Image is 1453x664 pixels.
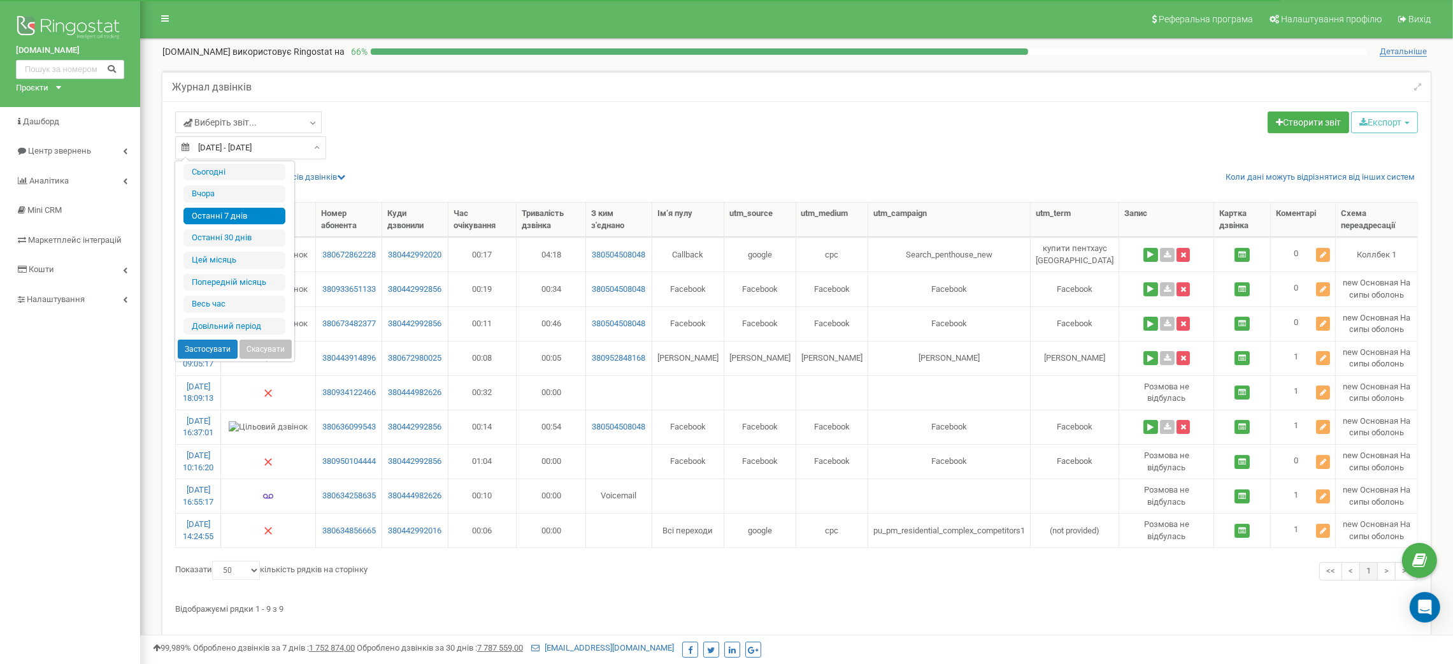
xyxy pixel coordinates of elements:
[868,410,1031,444] td: Facebook
[1410,592,1440,623] div: Open Intercom Messenger
[321,421,376,433] a: 380636099543
[321,490,376,502] a: 380634258635
[868,271,1031,306] td: Facebook
[868,341,1031,375] td: [PERSON_NAME]
[652,444,724,479] td: Facebook
[263,526,273,536] img: Немає відповіді
[1268,112,1349,133] a: Створити звіт
[1271,479,1336,513] td: 1
[183,485,213,507] a: [DATE] 16:55:17
[1271,444,1336,479] td: 0
[868,237,1031,271] td: Search_penthouse_new
[724,307,796,341] td: Facebook
[183,296,285,313] li: Весь час
[1342,562,1360,581] a: <
[1351,112,1418,133] button: Експорт
[652,513,724,547] td: Всі переходи
[1336,444,1417,479] td: new Основная На сипы оболонь
[321,284,376,296] a: 380933651133
[387,249,442,261] a: 380442992020
[387,421,442,433] a: 380442992856
[1271,237,1336,271] td: 0
[1214,203,1271,237] th: Картка дзвінка
[263,388,273,398] img: Немає відповіді
[387,387,442,399] a: 380444982626
[345,45,371,58] p: 66 %
[1119,375,1214,410] td: Розмова не вiдбулась
[1336,203,1417,237] th: Схема переадресації
[1031,271,1119,306] td: Facebook
[652,203,724,237] th: Ім‘я пулу
[183,519,213,541] a: [DATE] 14:24:55
[183,382,213,403] a: [DATE] 18:09:13
[183,164,285,181] li: Сьогодні
[796,341,868,375] td: [PERSON_NAME]
[531,643,674,653] a: [EMAIL_ADDRESS][DOMAIN_NAME]
[591,352,646,364] a: 380952848168
[321,249,376,261] a: 380672862228
[1281,14,1382,24] span: Налаштування профілю
[586,203,652,237] th: З ким з'єднано
[724,513,796,547] td: google
[448,271,517,306] td: 00:19
[1031,444,1119,479] td: Facebook
[517,444,586,479] td: 00:00
[1160,420,1175,434] a: Завантажити
[448,203,517,237] th: Час очікування
[1031,341,1119,375] td: [PERSON_NAME]
[162,45,345,58] p: [DOMAIN_NAME]
[448,513,517,547] td: 00:06
[724,410,796,444] td: Facebook
[1336,341,1417,375] td: new Основная На сипы оболонь
[591,318,646,330] a: 380504508048
[448,307,517,341] td: 00:11
[1160,351,1175,365] a: Завантажити
[448,341,517,375] td: 00:08
[1031,513,1119,547] td: (not provided)
[27,205,62,215] span: Mini CRM
[652,237,724,271] td: Callback
[387,318,442,330] a: 380442992856
[1336,271,1417,306] td: new Основная На сипы оболонь
[175,561,368,580] label: Показати кількість рядків на сторінку
[796,271,868,306] td: Facebook
[1031,237,1119,271] td: купити пентхаус [GEOGRAPHIC_DATA]
[591,284,646,296] a: 380504508048
[1160,317,1175,331] a: Завантажити
[591,249,646,261] a: 380504508048
[1336,307,1417,341] td: new Основная На сипы оболонь
[172,82,252,93] h5: Журнал дзвінків
[212,561,260,580] select: Показатикількість рядків на сторінку
[321,352,376,364] a: 380443914896
[387,456,442,468] a: 380442992856
[321,525,376,537] a: 380634856665
[27,294,85,304] span: Налаштування
[1380,47,1427,57] span: Детальніше
[387,284,442,296] a: 380442992856
[28,235,122,245] span: Маркетплейс інтеграцій
[16,60,124,79] input: Пошук за номером
[16,45,124,57] a: [DOMAIN_NAME]
[1177,351,1190,365] button: Видалити запис
[724,203,796,237] th: utm_sourcе
[321,387,376,399] a: 380934122466
[652,341,724,375] td: [PERSON_NAME]
[29,176,69,185] span: Аналiтика
[1031,203,1119,237] th: utm_tеrm
[1336,375,1417,410] td: new Основная На сипы оболонь
[1160,248,1175,262] a: Завантажити
[1336,410,1417,444] td: new Основная На сипы оболонь
[796,237,868,271] td: cpc
[517,410,586,444] td: 00:54
[382,203,448,237] th: Куди дзвонили
[175,598,1418,616] div: Відображуємі рядки 1 - 9 з 9
[652,271,724,306] td: Facebook
[448,375,517,410] td: 00:32
[240,340,292,359] button: Скасувати
[1271,271,1336,306] td: 0
[448,479,517,513] td: 00:10
[652,410,724,444] td: Facebook
[1359,562,1378,581] a: 1
[23,117,59,126] span: Дашборд
[1226,171,1415,184] a: Коли дані можуть відрізнятися вiд інших систем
